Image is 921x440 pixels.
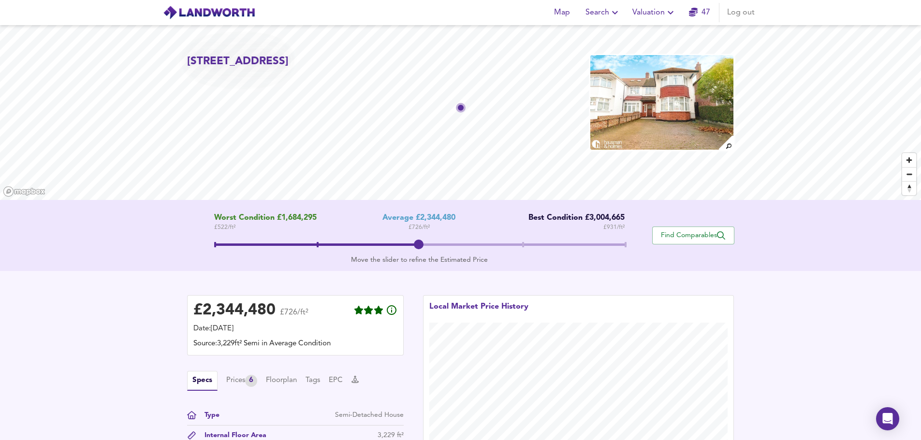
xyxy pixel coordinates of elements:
[280,309,308,323] span: £726/ft²
[245,375,257,387] div: 6
[214,255,625,265] div: Move the slider to refine the Estimated Price
[629,3,680,22] button: Valuation
[266,375,297,386] button: Floorplan
[585,6,621,19] span: Search
[187,371,218,391] button: Specs
[187,54,289,69] h2: [STREET_ADDRESS]
[689,6,710,19] a: 47
[902,153,916,167] button: Zoom in
[306,375,320,386] button: Tags
[723,3,759,22] button: Log out
[214,213,317,223] span: Worst Condition £1,684,295
[193,303,276,318] div: £ 2,344,480
[193,339,397,349] div: Source: 3,229ft² Semi in Average Condition
[197,410,219,420] div: Type
[589,54,734,151] img: property
[3,186,45,197] a: Mapbox homepage
[382,213,455,223] div: Average £2,344,480
[603,223,625,232] span: £ 931 / ft²
[632,6,676,19] span: Valuation
[902,167,916,181] button: Zoom out
[547,3,578,22] button: Map
[582,3,625,22] button: Search
[521,213,625,223] div: Best Condition £3,004,665
[658,231,729,240] span: Find Comparables
[727,6,755,19] span: Log out
[429,301,528,323] div: Local Market Price History
[335,410,404,420] div: Semi-Detached House
[193,324,397,334] div: Date: [DATE]
[902,182,916,195] span: Reset bearing to north
[214,223,317,232] span: £ 522 / ft²
[226,375,257,387] button: Prices6
[329,375,343,386] button: EPC
[652,227,734,244] button: Find Comparables
[226,375,257,387] div: Prices
[717,134,734,151] img: search
[902,168,916,181] span: Zoom out
[684,3,715,22] button: 47
[902,181,916,195] button: Reset bearing to north
[409,223,430,232] span: £ 726 / ft²
[876,407,899,430] div: Open Intercom Messenger
[551,6,574,19] span: Map
[163,5,255,20] img: logo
